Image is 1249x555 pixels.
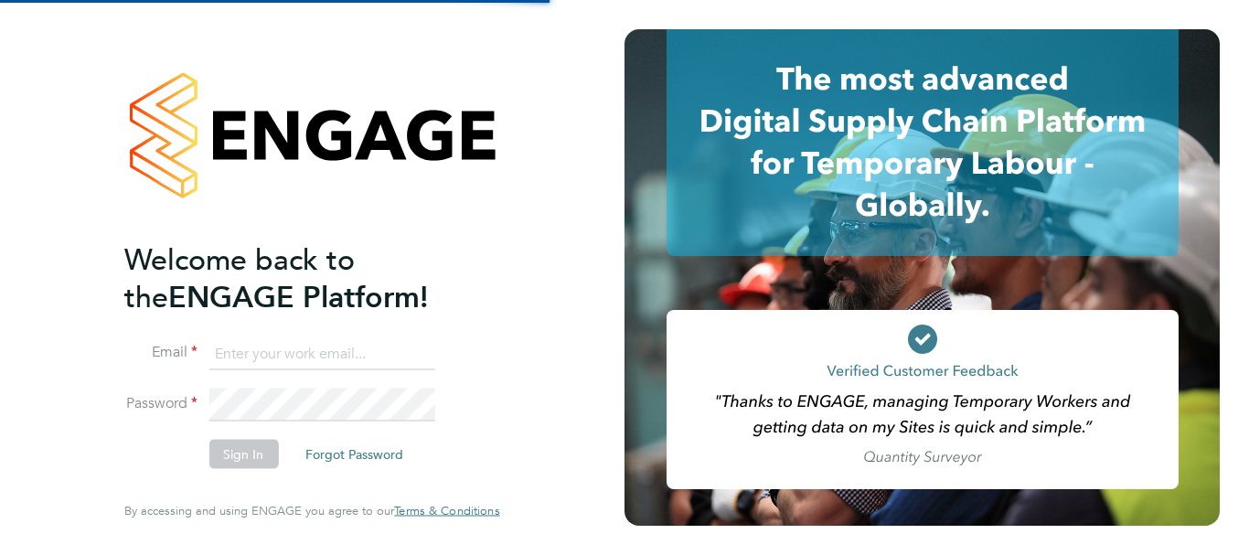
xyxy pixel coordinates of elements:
[394,504,499,518] a: Terms & Conditions
[394,503,499,518] span: Terms & Conditions
[208,440,278,469] button: Sign In
[124,503,499,518] span: By accessing and using ENGAGE you agree to our
[124,394,197,413] label: Password
[124,343,197,362] label: Email
[124,241,355,315] span: Welcome back to the
[208,337,434,370] input: Enter your work email...
[124,240,481,315] h2: ENGAGE Platform!
[291,440,418,469] button: Forgot Password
